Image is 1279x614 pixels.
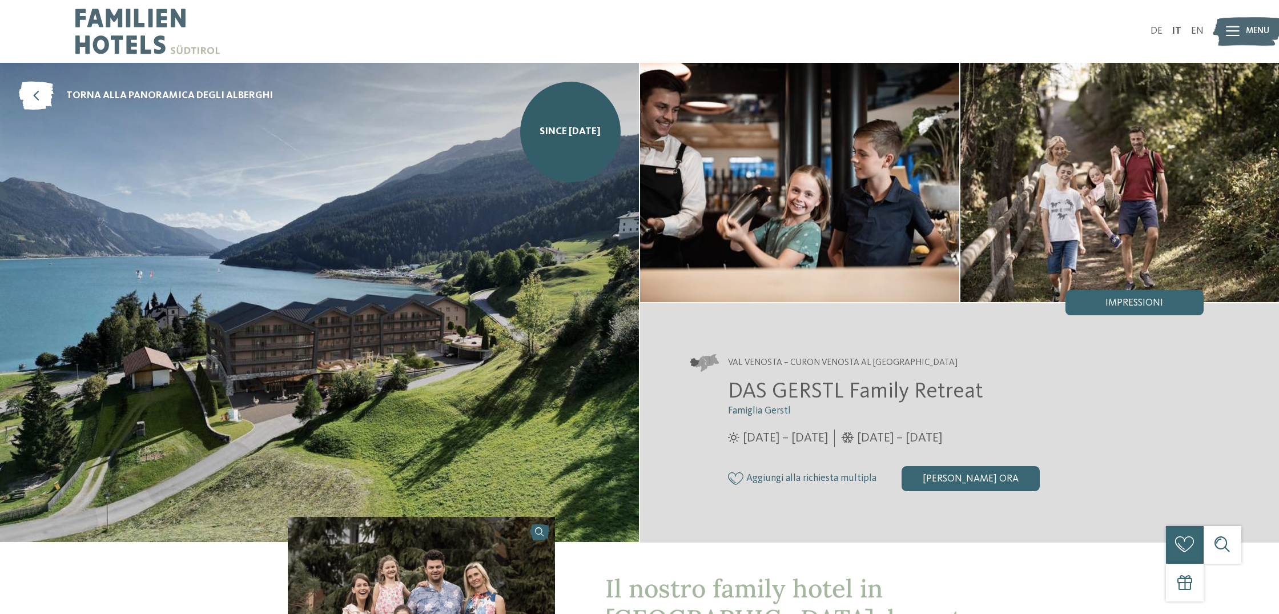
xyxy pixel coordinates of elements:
[1151,26,1163,36] a: DE
[728,406,791,416] span: Famiglia Gerstl
[640,63,959,302] img: Una vacanza di relax in un family hotel in Val Venosta
[66,89,273,103] span: torna alla panoramica degli alberghi
[728,381,983,403] span: DAS GERSTL Family Retreat
[902,466,1040,491] div: [PERSON_NAME] ora
[857,430,942,447] span: [DATE] – [DATE]
[1172,26,1181,36] a: IT
[1105,298,1163,308] span: Impressioni
[728,357,958,370] span: Val Venosta – Curon Venosta al [GEOGRAPHIC_DATA]
[540,125,601,139] span: SINCE [DATE]
[841,432,854,444] i: Orari d'apertura inverno
[743,430,828,447] span: [DATE] – [DATE]
[19,82,273,110] a: torna alla panoramica degli alberghi
[728,432,739,444] i: Orari d'apertura estate
[746,473,876,484] span: Aggiungi alla richiesta multipla
[1246,25,1269,38] span: Menu
[1191,26,1204,36] a: EN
